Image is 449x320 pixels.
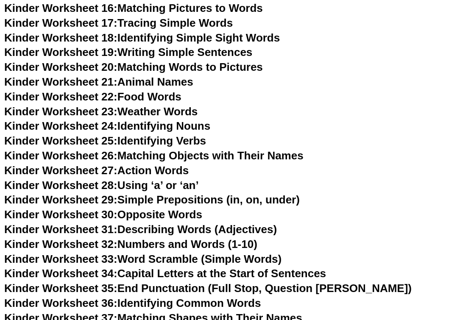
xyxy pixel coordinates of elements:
[4,179,199,192] a: Kinder Worksheet 28:Using ‘a’ or ‘an’
[4,31,280,44] a: Kinder Worksheet 18:Identifying Simple Sight Words
[4,164,117,177] span: Kinder Worksheet 27:
[4,238,257,250] a: Kinder Worksheet 32:Numbers and Words (1-10)
[4,105,117,118] span: Kinder Worksheet 23:
[4,46,117,58] span: Kinder Worksheet 19:
[4,90,181,103] a: Kinder Worksheet 22:Food Words
[4,193,300,206] a: Kinder Worksheet 29:Simple Prepositions (in, on, under)
[4,105,198,118] a: Kinder Worksheet 23:Weather Words
[4,46,252,58] a: Kinder Worksheet 19:Writing Simple Sentences
[4,267,326,280] a: Kinder Worksheet 34:Capital Letters at the Start of Sentences
[4,208,202,221] a: Kinder Worksheet 30:Opposite Words
[4,120,117,132] span: Kinder Worksheet 24:
[4,193,117,206] span: Kinder Worksheet 29:
[4,208,117,221] span: Kinder Worksheet 30:
[304,224,449,320] iframe: Chat Widget
[4,282,412,295] a: Kinder Worksheet 35:End Punctuation (Full Stop, Question [PERSON_NAME])
[4,267,117,280] span: Kinder Worksheet 34:
[4,297,117,309] span: Kinder Worksheet 36:
[4,179,117,192] span: Kinder Worksheet 28:
[4,149,304,162] a: Kinder Worksheet 26:Matching Objects with Their Names
[4,17,117,29] span: Kinder Worksheet 17:
[4,2,263,14] a: Kinder Worksheet 16:Matching Pictures to Words
[4,120,210,132] a: Kinder Worksheet 24:Identifying Nouns
[4,17,233,29] a: Kinder Worksheet 17:Tracing Simple Words
[4,253,282,265] a: Kinder Worksheet 33:Word Scramble (Simple Words)
[4,2,117,14] span: Kinder Worksheet 16:
[4,61,263,73] a: Kinder Worksheet 20:Matching Words to Pictures
[4,297,261,309] a: Kinder Worksheet 36:Identifying Common Words
[4,134,117,147] span: Kinder Worksheet 25:
[4,134,206,147] a: Kinder Worksheet 25:Identifying Verbs
[4,149,117,162] span: Kinder Worksheet 26:
[4,164,189,177] a: Kinder Worksheet 27:Action Words
[4,253,117,265] span: Kinder Worksheet 33:
[4,75,193,88] a: Kinder Worksheet 21:Animal Names
[4,31,117,44] span: Kinder Worksheet 18:
[4,223,277,236] a: Kinder Worksheet 31:Describing Words (Adjectives)
[4,75,117,88] span: Kinder Worksheet 21:
[4,282,117,295] span: Kinder Worksheet 35:
[4,90,117,103] span: Kinder Worksheet 22:
[4,61,117,73] span: Kinder Worksheet 20:
[4,238,117,250] span: Kinder Worksheet 32:
[4,223,117,236] span: Kinder Worksheet 31:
